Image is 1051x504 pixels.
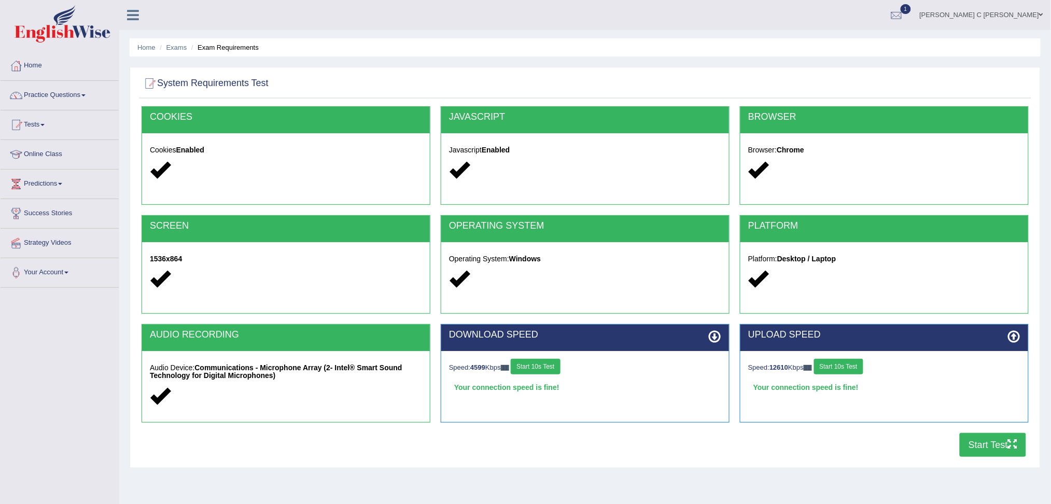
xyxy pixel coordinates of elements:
[150,364,422,380] h5: Audio Device:
[509,255,541,263] strong: Windows
[449,359,721,377] div: Speed: Kbps
[449,330,721,340] h2: DOWNLOAD SPEED
[449,221,721,231] h2: OPERATING SYSTEM
[449,255,721,263] h5: Operating System:
[150,255,182,263] strong: 1536x864
[150,221,422,231] h2: SCREEN
[1,170,119,195] a: Predictions
[1,229,119,255] a: Strategy Videos
[1,110,119,136] a: Tests
[769,363,788,371] strong: 12610
[1,140,119,166] a: Online Class
[804,365,812,371] img: ajax-loader-fb-connection.gif
[150,363,402,380] strong: Communications - Microphone Array (2- Intel® Smart Sound Technology for Digital Microphones)
[748,330,1020,340] h2: UPLOAD SPEED
[176,146,204,154] strong: Enabled
[1,199,119,225] a: Success Stories
[1,51,119,77] a: Home
[748,146,1020,154] h5: Browser:
[150,146,422,154] h5: Cookies
[482,146,510,154] strong: Enabled
[748,255,1020,263] h5: Platform:
[189,43,259,52] li: Exam Requirements
[814,359,863,374] button: Start 10s Test
[449,112,721,122] h2: JAVASCRIPT
[166,44,187,51] a: Exams
[748,221,1020,231] h2: PLATFORM
[960,433,1026,457] button: Start Test
[777,255,836,263] strong: Desktop / Laptop
[142,76,269,91] h2: System Requirements Test
[150,112,422,122] h2: COOKIES
[501,365,509,371] img: ajax-loader-fb-connection.gif
[449,380,721,395] div: Your connection speed is fine!
[748,359,1020,377] div: Speed: Kbps
[449,146,721,154] h5: Javascript
[748,112,1020,122] h2: BROWSER
[1,81,119,107] a: Practice Questions
[1,258,119,284] a: Your Account
[511,359,560,374] button: Start 10s Test
[470,363,485,371] strong: 4599
[748,380,1020,395] div: Your connection speed is fine!
[137,44,156,51] a: Home
[901,4,911,14] span: 1
[777,146,804,154] strong: Chrome
[150,330,422,340] h2: AUDIO RECORDING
